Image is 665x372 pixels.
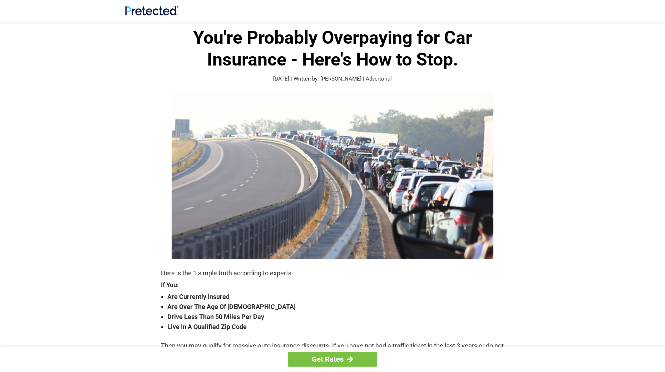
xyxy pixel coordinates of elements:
[167,292,504,302] strong: Are Currently Insured
[161,282,504,288] strong: If You:
[125,10,178,17] a: Site Logo
[161,75,504,83] p: [DATE] | Written by: [PERSON_NAME] | Advertorial
[167,322,504,332] strong: Live In A Qualified Zip Code
[161,341,504,361] p: Then you may qualify for massive auto insurance discounts. If you have not had a traffic ticket i...
[288,352,377,367] a: Get Rates
[161,27,504,71] h1: You're Probably Overpaying for Car Insurance - Here's How to Stop.
[161,268,504,278] p: Here is the 1 simple truth according to experts:
[167,312,504,322] strong: Drive Less Than 50 Miles Per Day
[125,6,178,15] img: Site Logo
[167,302,504,312] strong: Are Over The Age Of [DEMOGRAPHIC_DATA]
